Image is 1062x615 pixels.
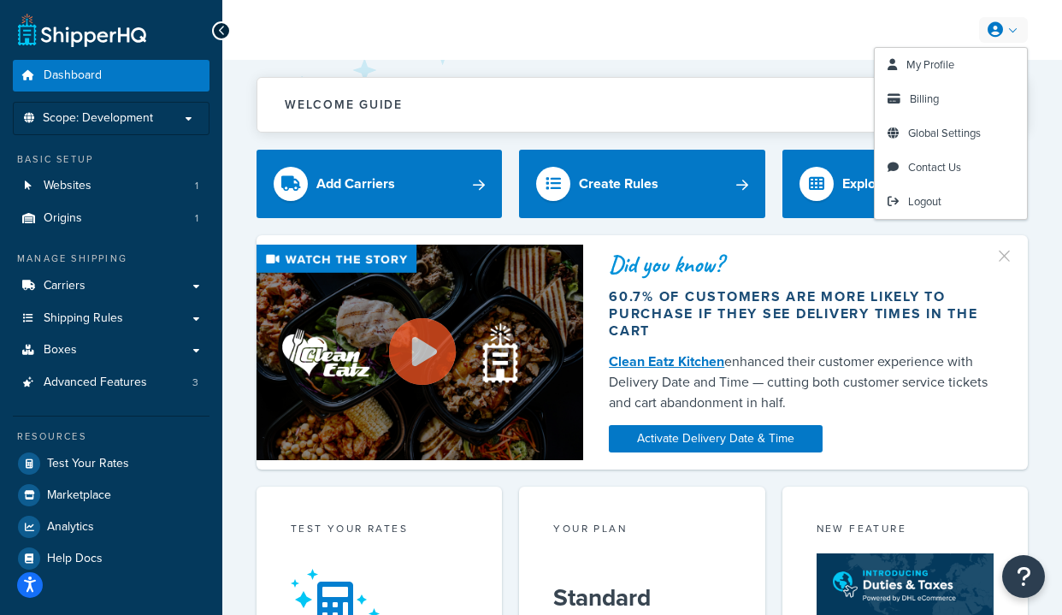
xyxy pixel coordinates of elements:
[908,159,961,175] span: Contact Us
[47,552,103,566] span: Help Docs
[609,288,1002,340] div: 60.7% of customers are more likely to purchase if they see delivery times in the cart
[875,151,1027,185] a: Contact Us
[13,170,209,202] li: Websites
[609,352,1002,413] div: enhanced their customer experience with Delivery Date and Time — cutting both customer service ti...
[1002,555,1045,598] button: Open Resource Center
[257,150,502,218] a: Add Carriers
[906,56,954,73] span: My Profile
[875,116,1027,151] a: Global Settings
[47,520,94,535] span: Analytics
[13,334,209,366] a: Boxes
[519,150,764,218] a: Create Rules
[195,211,198,226] span: 1
[285,98,403,111] h2: Welcome Guide
[875,82,1027,116] a: Billing
[13,303,209,334] a: Shipping Rules
[13,170,209,202] a: Websites1
[47,488,111,503] span: Marketplace
[44,376,147,390] span: Advanced Features
[13,429,209,444] div: Resources
[609,425,823,452] a: Activate Delivery Date & Time
[782,150,1028,218] a: Explore Features
[553,584,730,612] h5: Standard
[44,68,102,83] span: Dashboard
[291,521,468,541] div: Test your rates
[875,185,1027,219] a: Logout
[13,203,209,234] a: Origins1
[13,60,209,92] a: Dashboard
[47,457,129,471] span: Test Your Rates
[13,543,209,574] a: Help Docs
[13,270,209,302] a: Carriers
[842,172,947,196] div: Explore Features
[13,448,209,479] a: Test Your Rates
[13,480,209,511] a: Marketplace
[13,203,209,234] li: Origins
[817,521,994,541] div: New Feature
[908,193,941,210] span: Logout
[257,78,1027,132] button: Welcome Guide
[44,343,77,358] span: Boxes
[44,179,91,193] span: Websites
[44,279,86,293] span: Carriers
[13,367,209,399] li: Advanced Features
[553,521,730,541] div: Your Plan
[316,172,395,196] div: Add Carriers
[44,211,82,226] span: Origins
[609,252,1002,276] div: Did you know?
[910,91,939,107] span: Billing
[579,172,658,196] div: Create Rules
[192,376,198,390] span: 3
[609,352,724,371] a: Clean Eatz Kitchen
[195,179,198,193] span: 1
[875,48,1027,82] a: My Profile
[13,152,209,167] div: Basic Setup
[13,512,209,542] a: Analytics
[44,311,123,326] span: Shipping Rules
[43,111,153,126] span: Scope: Development
[13,251,209,266] div: Manage Shipping
[257,245,583,460] img: Video thumbnail
[13,367,209,399] a: Advanced Features3
[908,125,981,141] span: Global Settings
